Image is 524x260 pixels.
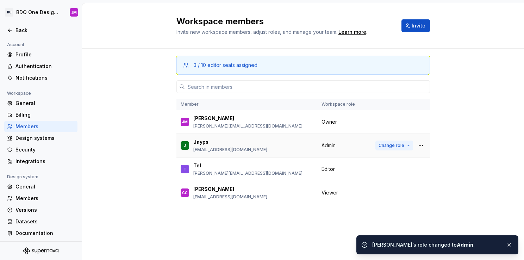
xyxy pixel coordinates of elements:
[15,74,75,81] div: Notifications
[4,121,77,132] a: Members
[176,99,317,110] th: Member
[193,147,267,153] p: [EMAIL_ADDRESS][DOMAIN_NAME]
[379,143,404,148] span: Change role
[322,142,336,149] span: Admin
[4,49,77,60] a: Profile
[15,206,75,213] div: Versions
[4,156,77,167] a: Integrations
[4,181,77,192] a: General
[1,5,80,20] button: BUBDO One Design SystemJM
[4,228,77,239] a: Documentation
[71,10,77,15] div: JM
[338,29,366,36] a: Learn more
[4,98,77,109] a: General
[193,171,302,176] p: [PERSON_NAME][EMAIL_ADDRESS][DOMAIN_NAME]
[16,9,61,16] div: BDO One Design System
[182,118,188,125] div: JM
[15,158,75,165] div: Integrations
[15,135,75,142] div: Design systems
[322,189,338,196] span: Viewer
[15,111,75,118] div: Billing
[193,194,267,200] p: [EMAIL_ADDRESS][DOMAIN_NAME]
[15,218,75,225] div: Datasets
[337,30,367,35] span: .
[193,186,234,193] p: [PERSON_NAME]
[4,41,27,49] div: Account
[375,141,413,150] button: Change role
[15,63,75,70] div: Authentication
[183,166,186,173] div: T
[15,146,75,153] div: Security
[4,25,77,36] a: Back
[176,29,337,35] span: Invite new workspace members, adjust roles, and manage your team.
[15,51,75,58] div: Profile
[4,216,77,227] a: Datasets
[184,142,186,149] div: J
[182,189,188,196] div: GG
[23,247,58,254] svg: Supernova Logo
[193,123,302,129] p: [PERSON_NAME][EMAIL_ADDRESS][DOMAIN_NAME]
[194,62,257,69] div: 3 / 10 editor seats assigned
[15,183,75,190] div: General
[15,123,75,130] div: Members
[193,138,208,146] p: Jayps
[15,230,75,237] div: Documentation
[412,22,425,29] span: Invite
[372,241,500,248] div: [PERSON_NAME]’s role changed to .
[185,80,430,93] input: Search in members...
[193,162,201,169] p: Tel
[4,109,77,120] a: Billing
[4,89,34,98] div: Workspace
[4,193,77,204] a: Members
[4,72,77,83] a: Notifications
[322,118,337,125] span: Owner
[457,242,473,248] b: Admin
[4,173,41,181] div: Design system
[176,16,393,27] h2: Workspace members
[15,100,75,107] div: General
[15,195,75,202] div: Members
[193,115,234,122] p: [PERSON_NAME]
[15,27,75,34] div: Back
[4,144,77,155] a: Security
[322,166,335,173] span: Editor
[4,61,77,72] a: Authentication
[4,204,77,216] a: Versions
[317,99,371,110] th: Workspace role
[5,8,13,17] div: BU
[401,19,430,32] button: Invite
[4,132,77,144] a: Design systems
